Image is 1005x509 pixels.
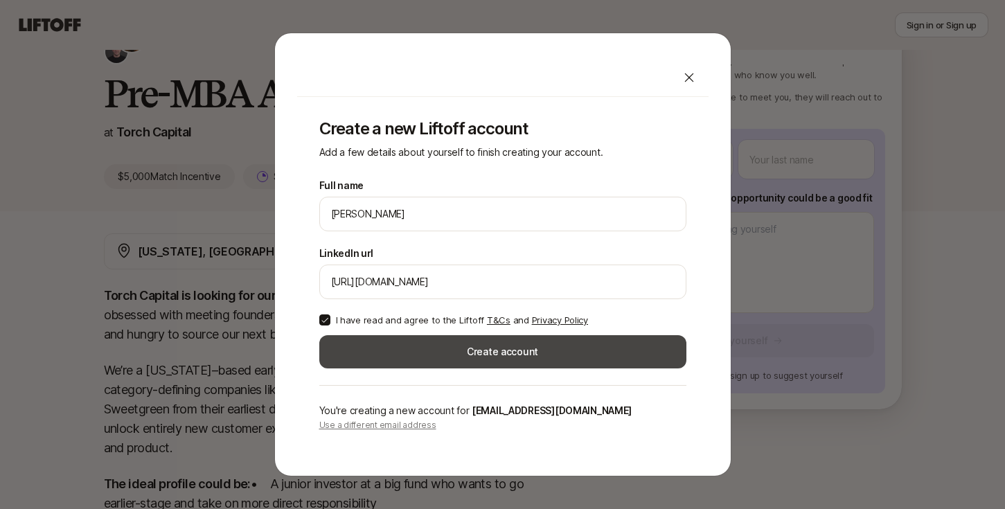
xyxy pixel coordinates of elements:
[319,314,330,325] button: I have read and agree to the Liftoff T&Cs and Privacy Policy
[319,335,686,368] button: Create account
[532,314,588,325] a: Privacy Policy
[472,404,632,416] span: [EMAIL_ADDRESS][DOMAIN_NAME]
[319,177,364,194] label: Full name
[487,314,510,325] a: T&Cs
[319,234,561,237] p: We'll use [PERSON_NAME] as your preferred name.
[319,144,686,161] p: Add a few details about yourself to finish creating your account.
[319,245,374,262] label: LinkedIn url
[319,119,686,139] p: Create a new Liftoff account
[336,313,588,327] p: I have read and agree to the Liftoff and
[319,419,686,431] p: Use a different email address
[331,274,675,290] input: e.g. https://www.linkedin.com/in/melanie-perkins
[319,402,686,419] p: You're creating a new account for
[331,206,675,222] input: e.g. Melanie Perkins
